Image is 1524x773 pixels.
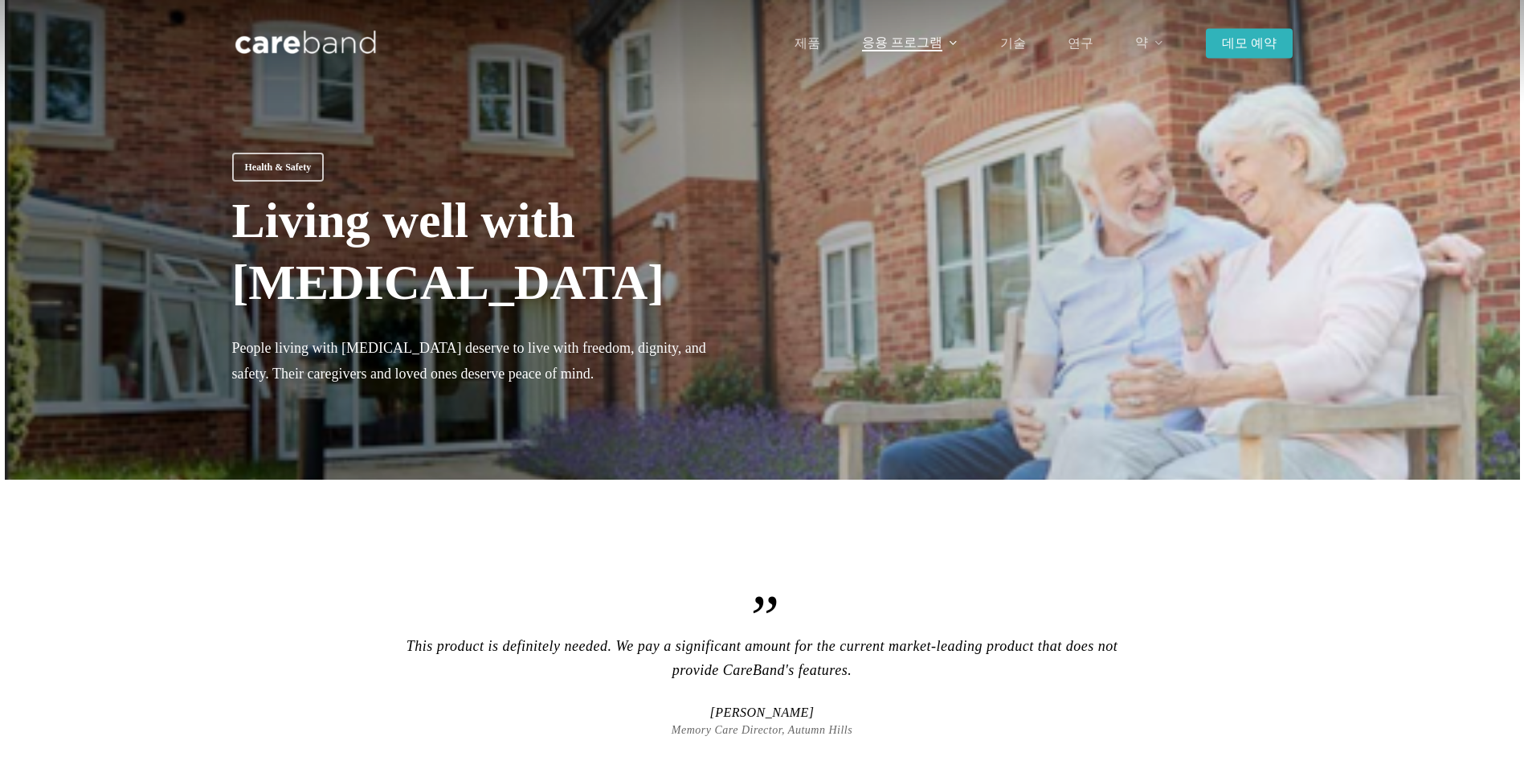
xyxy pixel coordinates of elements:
[407,638,1118,678] font: This product is definitely needed. We pay a significant amount for the current market-leading pro...
[795,37,820,50] a: 제품
[245,159,312,175] span: Health & Safety
[1206,37,1293,50] a: 데모 예약
[1000,36,1026,50] span: 기술
[795,36,820,50] span: 제품
[862,35,942,49] span: 응용 프로그램
[382,586,1142,650] span: ”
[232,335,746,408] p: People living with [MEDICAL_DATA] deserve to live with freedom, dignity, and safety. Their caregi...
[1068,37,1093,50] a: 연구
[1000,37,1026,50] a: 기술
[1222,36,1277,50] span: 데모 예약
[1135,35,1148,49] span: 약
[672,704,852,722] span: [PERSON_NAME]
[232,193,664,309] span: Living well with [MEDICAL_DATA]
[1135,36,1164,50] a: 약
[672,722,852,739] span: Memory Care Director, Autumn Hills
[1068,36,1093,50] span: 연구
[862,36,958,50] a: 응용 프로그램
[232,153,325,182] a: Health & Safety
